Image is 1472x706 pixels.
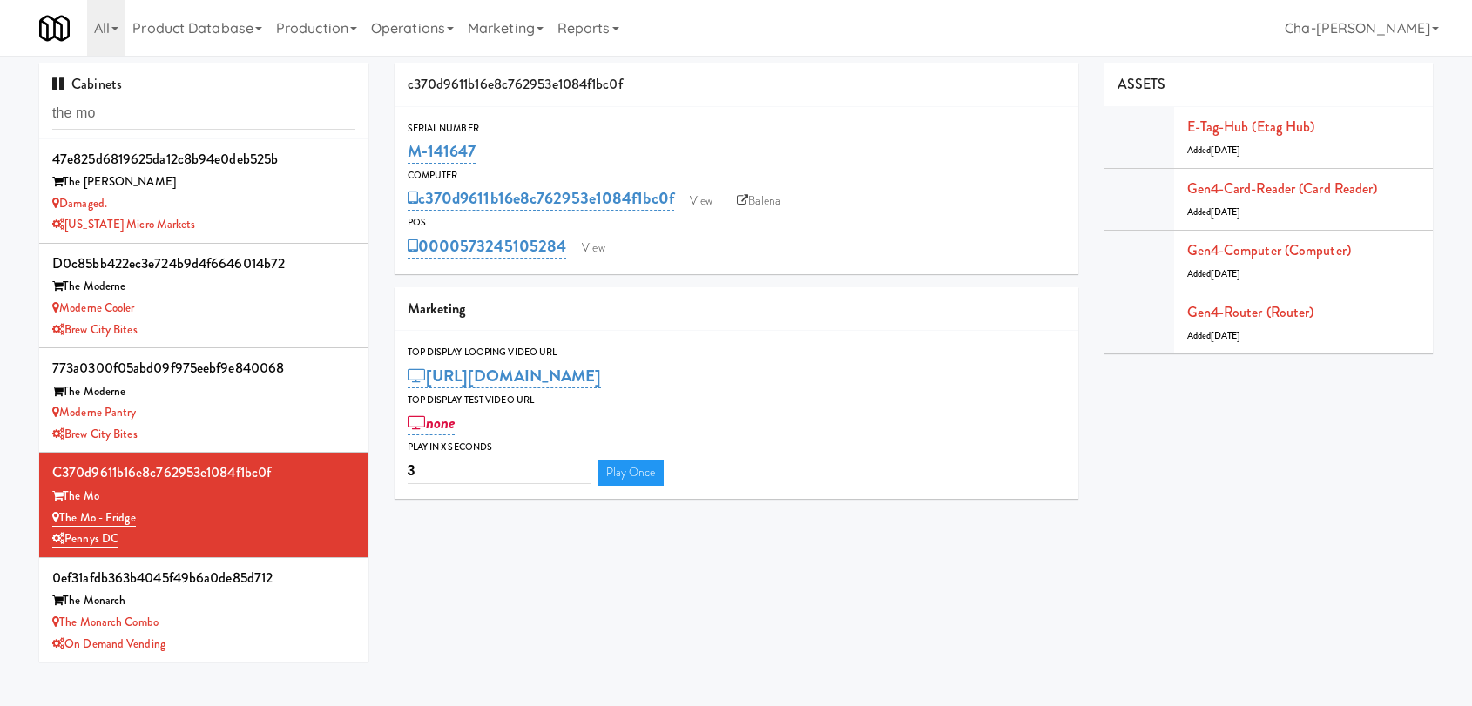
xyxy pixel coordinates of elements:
a: The Monarch Combo [52,614,159,630]
div: Play in X seconds [408,439,1065,456]
a: On Demand Vending [52,635,165,652]
span: Added [1187,205,1241,219]
a: E-tag-hub (Etag Hub) [1187,117,1315,137]
div: c370d9611b16e8c762953e1084f1bc0f [52,460,355,486]
a: c370d9611b16e8c762953e1084f1bc0f [408,186,674,211]
a: View [573,235,613,261]
a: Moderne Pantry [52,404,137,420]
a: Brew City Bites [52,321,138,338]
div: Serial Number [408,120,1065,138]
span: [DATE] [1211,144,1241,157]
a: 0000573245105284 [408,234,567,259]
a: View [681,188,721,214]
span: ASSETS [1118,74,1166,94]
span: [DATE] [1211,267,1241,280]
li: 773a0300f05abd09f975eebf9e840068The Moderne Moderne PantryBrew City Bites [39,348,368,453]
div: The Moderne [52,276,355,298]
div: The [PERSON_NAME] [52,171,355,193]
a: Damaged. [52,195,107,212]
a: none [408,411,456,435]
div: Top Display Test Video Url [408,392,1065,409]
a: The Mo - Fridge [52,509,136,527]
li: c370d9611b16e8c762953e1084f1bc0fThe Mo The Mo - FridgePennys DC [39,453,368,557]
a: Play Once [598,460,665,486]
span: [DATE] [1211,329,1241,342]
img: Micromart [39,13,70,44]
a: Brew City Bites [52,426,138,442]
a: Balena [728,188,789,214]
a: M-141647 [408,139,476,164]
a: Gen4-card-reader (Card Reader) [1187,178,1378,198]
li: 0ef31afdb363b4045f49b6a0de85d712The Monarch The Monarch ComboOn Demand Vending [39,558,368,662]
div: POS [408,214,1065,232]
span: [DATE] [1211,205,1241,219]
div: The Moderne [52,381,355,403]
div: d0c85bb422ec3e724b9d4f6646014b72 [52,251,355,277]
span: Added [1187,267,1241,280]
div: Top Display Looping Video Url [408,344,1065,361]
span: Cabinets [52,74,122,94]
a: Gen4-router (Router) [1187,302,1314,322]
a: Pennys DC [52,530,118,548]
div: The Mo [52,486,355,508]
div: 773a0300f05abd09f975eebf9e840068 [52,355,355,381]
li: 47e825d6819625da12c8b94e0deb525bThe [PERSON_NAME] Damaged.[US_STATE] Micro Markets [39,139,368,244]
div: Computer [408,167,1065,185]
a: [US_STATE] Micro Markets [52,216,196,232]
input: Search cabinets [52,97,355,130]
li: d0c85bb422ec3e724b9d4f6646014b72The Moderne Moderne CoolerBrew City Bites [39,244,368,348]
span: Marketing [408,299,466,319]
div: 0ef31afdb363b4045f49b6a0de85d712 [52,565,355,591]
a: Gen4-computer (Computer) [1187,240,1351,260]
div: The Monarch [52,590,355,612]
span: Added [1187,329,1241,342]
div: c370d9611b16e8c762953e1084f1bc0f [395,63,1078,107]
span: Added [1187,144,1241,157]
a: [URL][DOMAIN_NAME] [408,364,602,388]
div: 47e825d6819625da12c8b94e0deb525b [52,146,355,172]
a: Moderne Cooler [52,299,135,316]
